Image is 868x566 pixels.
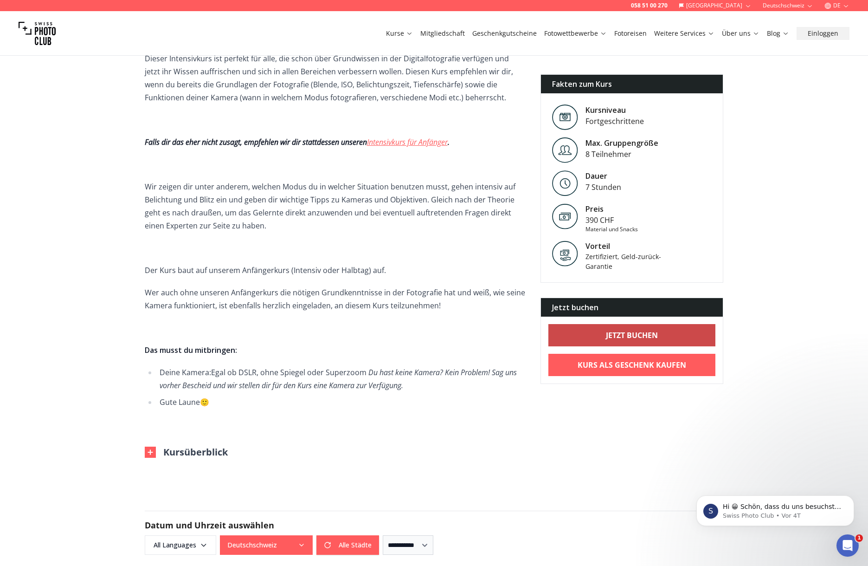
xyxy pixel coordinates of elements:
a: Weitere Services [654,29,714,38]
a: Mitgliedschaft [420,29,465,38]
button: Kursüberblick [145,446,228,459]
iframe: Intercom live chat [836,534,859,557]
button: Deutschschweiz [220,535,313,555]
button: Fotoreisen [611,27,650,40]
div: Preis [585,203,638,215]
div: 390 CHF [585,215,638,226]
img: Level [552,137,578,163]
p: Wir zeigen dir unter anderem, welchen Modus du in welcher Situation benutzen musst, gehen intensi... [145,180,526,232]
h2: Datum und Uhrzeit auswählen [145,519,724,532]
div: Vorteil [585,241,664,252]
img: Level [552,104,578,130]
div: 7 Stunden [585,182,621,193]
img: Vorteil [552,241,578,267]
div: Kursniveau [585,104,644,116]
button: Einloggen [797,27,849,40]
span: All Languages [146,537,215,553]
p: Der Kurs baut auf unserem Anfängerkurs (Intensiv oder Halbtag) auf. [145,264,526,277]
img: Preis [552,203,578,229]
strong: Das musst du mitbringen: [145,345,237,355]
span: 🙂 [200,397,209,407]
div: Fakten zum Kurs [541,75,723,93]
div: Zertifiziert, Geld-zurück-Garantie [585,252,664,271]
a: 058 51 00 270 [631,2,668,9]
img: Swiss photo club [19,15,56,52]
li: Deine Kamera: [157,366,526,392]
button: Alle Städte [316,535,379,555]
span: 1 [855,534,863,542]
a: Blog [767,29,789,38]
button: Fotowettbewerbe [540,27,611,40]
a: Intensivkurs für Anfänger [367,137,448,147]
a: Geschenkgutscheine [472,29,537,38]
img: Outline Close [145,447,156,458]
div: 8 Teilnehmer [585,149,658,160]
li: Gute Laune [157,396,526,409]
a: Kurs als Geschenk kaufen [548,354,716,376]
button: Blog [763,27,793,40]
img: Level [552,170,578,196]
p: Dieser Intensivkurs ist perfekt für alle, die schon über Grundwissen in der Digitalfotografie ver... [145,52,526,104]
b: Kurs als Geschenk kaufen [578,359,686,371]
a: Kurse [386,29,413,38]
div: Material und Snacks [585,226,638,233]
p: Wer auch ohne unseren Anfängerkurs die nötigen Grundkenntnisse in der Fotografie hat und weiß, wi... [145,286,526,312]
span: Egal ob DSLR, ohne Spiegel oder Superzoom [211,367,366,377]
div: Fortgeschrittene [585,116,644,127]
iframe: Intercom notifications Nachricht [682,476,868,541]
div: Dauer [585,170,621,182]
button: Über uns [718,27,763,40]
em: Falls dir das eher nicht zusagt, empfehlen wir dir stattdessen unseren . [145,137,450,147]
a: Jetzt buchen [548,324,716,346]
button: Weitere Services [650,27,718,40]
a: Über uns [722,29,759,38]
div: Jetzt buchen [541,298,723,317]
button: Mitgliedschaft [417,27,469,40]
button: Kurse [382,27,417,40]
button: All Languages [145,535,216,555]
button: Geschenkgutscheine [469,27,540,40]
div: Max. Gruppengröße [585,137,658,149]
b: Jetzt buchen [606,330,658,341]
a: Fotowettbewerbe [544,29,607,38]
a: Fotoreisen [614,29,647,38]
